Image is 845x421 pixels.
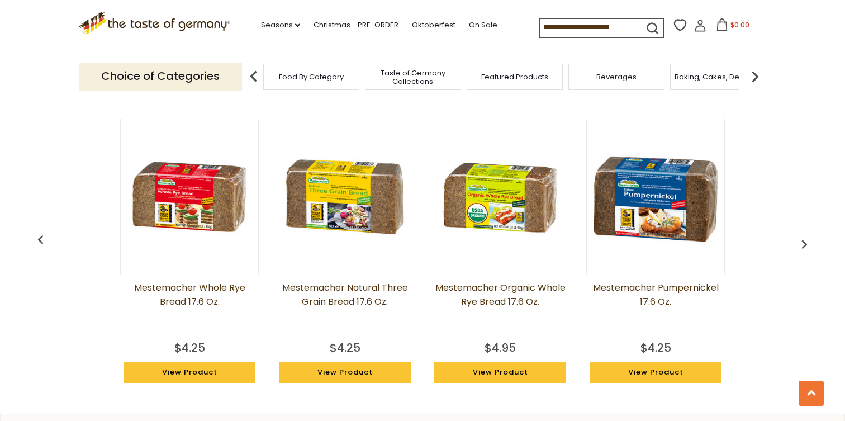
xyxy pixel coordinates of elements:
img: Mestemacher Natural Three Grain Bread 17.6 oz. [276,128,414,266]
a: Food By Category [279,73,344,81]
a: Baking, Cakes, Desserts [675,73,761,81]
a: Christmas - PRE-ORDER [314,19,398,31]
img: previous arrow [243,65,265,88]
a: Beverages [596,73,637,81]
span: $0.00 [730,20,749,30]
a: Mestemacher Pumpernickel 17.6 oz. [586,281,725,337]
p: Choice of Categories [79,63,242,90]
a: Mestemacher Whole Rye Bread 17.6 oz. [120,281,259,337]
div: $4.25 [174,339,205,356]
a: Seasons [261,19,300,31]
a: Oktoberfest [412,19,455,31]
a: On Sale [469,19,497,31]
a: View Product [124,362,255,383]
a: Mestemacher Natural Three Grain Bread 17.6 oz. [276,281,414,337]
div: $4.95 [485,339,516,356]
a: Mestemacher Organic Whole Rye Bread 17.6 oz. [431,281,569,337]
img: Mestemacher Whole Rye Bread 17.6 oz. [121,128,258,266]
a: Featured Products [481,73,548,81]
img: Mestemacher Pumpernickel 17.6 oz. [587,128,724,266]
div: $4.25 [640,339,671,356]
img: Mestemacher Organic Whole Rye Bread 17.6 oz. [431,128,569,266]
a: View Product [279,362,411,383]
a: View Product [590,362,721,383]
img: previous arrow [32,231,50,249]
img: previous arrow [795,235,813,253]
a: Taste of Germany Collections [368,69,458,86]
div: $4.25 [330,339,360,356]
button: $0.00 [709,18,756,35]
a: View Product [434,362,566,383]
img: next arrow [744,65,766,88]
